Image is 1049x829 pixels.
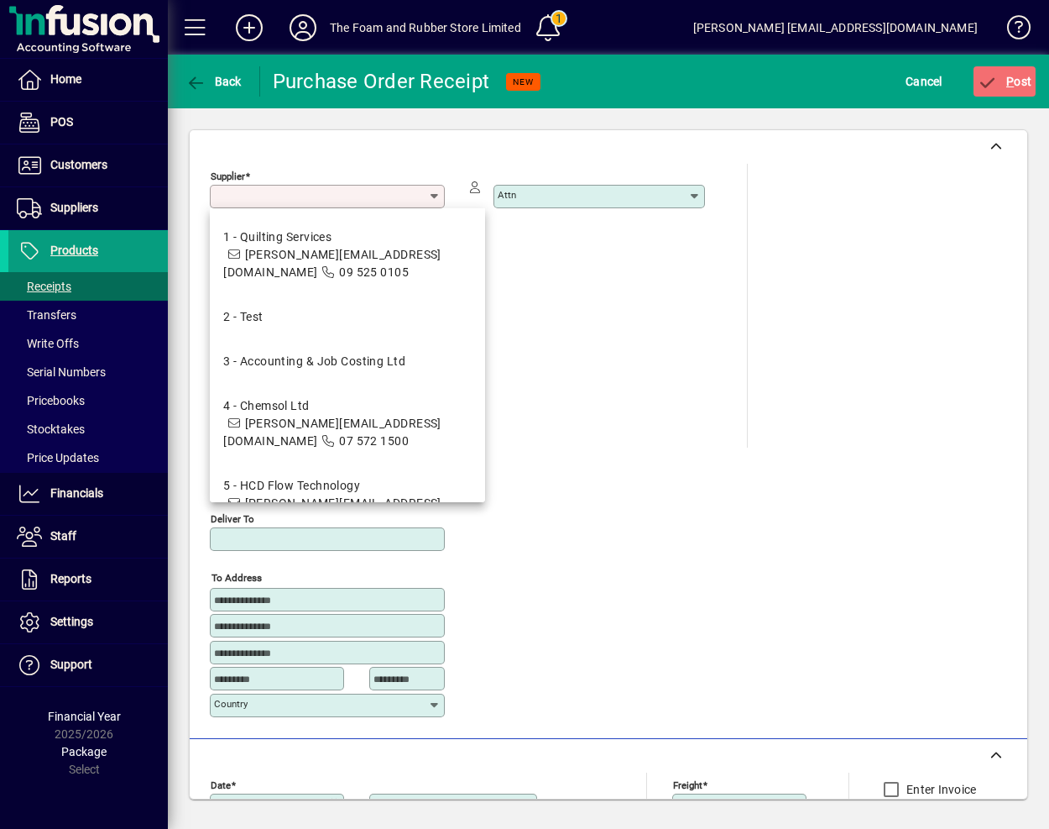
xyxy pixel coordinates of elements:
[8,102,168,144] a: POS
[50,615,93,628] span: Settings
[17,280,71,293] span: Receipts
[978,75,1032,88] span: ost
[8,272,168,301] a: Receipts
[17,451,99,464] span: Price Updates
[903,781,976,798] label: Enter Invoice
[8,601,168,643] a: Settings
[211,171,245,182] mat-label: Supplier
[276,13,330,43] button: Profile
[330,14,521,41] div: The Foam and Rubber Store Limited
[273,68,490,95] div: Purchase Order Receipt
[210,384,485,464] mat-option: 4 - Chemsol Ltd
[50,201,98,214] span: Suppliers
[210,464,485,543] mat-option: 5 - HCD Flow Technology
[223,417,441,448] span: [PERSON_NAME][EMAIL_ADDRESS][DOMAIN_NAME]
[50,72,81,86] span: Home
[223,308,264,326] div: 2 - Test
[973,66,1036,97] button: Post
[17,422,85,436] span: Stocktakes
[50,658,92,671] span: Support
[223,353,405,370] div: 3 - Accounting & Job Costing Ltd
[17,394,85,407] span: Pricebooks
[8,187,168,229] a: Suppliers
[513,76,534,87] span: NEW
[50,572,91,585] span: Reports
[185,75,242,88] span: Back
[339,434,409,448] span: 07 572 1500
[8,386,168,415] a: Pricebooks
[50,115,73,129] span: POS
[8,473,168,515] a: Financials
[210,295,485,339] mat-option: 2 - Test
[673,779,702,791] mat-label: Freight
[223,228,472,246] div: 1 - Quilting Services
[8,301,168,329] a: Transfers
[994,3,1028,58] a: Knowledge Base
[61,745,107,758] span: Package
[48,710,121,723] span: Financial Year
[8,516,168,558] a: Staff
[168,66,260,97] app-page-header-button: Back
[8,559,168,601] a: Reports
[901,66,947,97] button: Cancel
[339,265,409,279] span: 09 525 0105
[498,189,516,201] mat-label: Attn
[8,415,168,443] a: Stocktakes
[8,358,168,386] a: Serial Numbers
[8,443,168,472] a: Price Updates
[210,339,485,384] mat-option: 3 - Accounting & Job Costing Ltd
[223,477,472,495] div: 5 - HCD Flow Technology
[8,59,168,101] a: Home
[905,68,942,95] span: Cancel
[8,329,168,358] a: Write Offs
[373,798,425,810] mat-label: Received by
[181,66,246,97] button: Back
[50,529,76,543] span: Staff
[214,698,248,710] mat-label: Country
[50,244,98,257] span: Products
[17,337,79,350] span: Write Offs
[211,512,254,524] mat-label: Deliver To
[17,365,106,379] span: Serial Numbers
[223,248,441,279] span: [PERSON_NAME][EMAIL_ADDRESS][DOMAIN_NAME]
[1006,75,1014,88] span: P
[8,644,168,686] a: Support
[223,397,472,415] div: 4 - Chemsol Ltd
[50,486,103,500] span: Financials
[211,779,231,791] mat-label: Date
[50,158,107,171] span: Customers
[17,308,76,322] span: Transfers
[693,14,978,41] div: [PERSON_NAME] [EMAIL_ADDRESS][DOMAIN_NAME]
[222,13,276,43] button: Add
[210,215,485,295] mat-option: 1 - Quilting Services
[223,496,441,527] span: [PERSON_NAME][EMAIL_ADDRESS][DOMAIN_NAME]
[8,144,168,186] a: Customers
